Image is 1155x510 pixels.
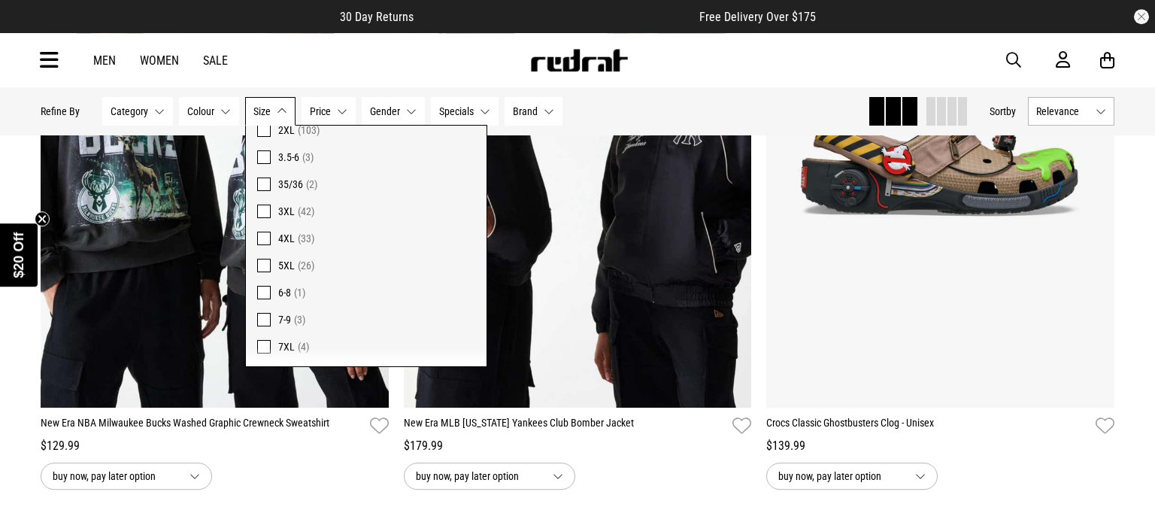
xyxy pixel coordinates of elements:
[179,97,239,126] button: Colour
[306,178,317,190] span: (2)
[302,151,314,163] span: (3)
[990,102,1016,120] button: Sortby
[766,415,1090,437] a: Crocs Classic Ghostbusters Clog - Unisex
[278,178,303,190] span: 35/36
[298,232,314,244] span: (33)
[766,463,938,490] button: buy now, pay later option
[431,97,499,126] button: Specials
[140,53,179,68] a: Women
[278,124,295,136] span: 2XL
[278,314,291,326] span: 7-9
[699,10,816,24] span: Free Delivery Over $175
[766,437,1114,455] div: $139.99
[11,232,26,278] span: $20 Off
[298,205,314,217] span: (42)
[278,341,295,353] span: 7XL
[1036,105,1090,117] span: Relevance
[1006,105,1016,117] span: by
[278,232,295,244] span: 4XL
[513,105,538,117] span: Brand
[278,260,295,272] span: 5XL
[187,105,214,117] span: Colour
[41,415,364,437] a: New Era NBA Milwaukee Bucks Washed Graphic Crewneck Sweatshirt
[111,105,148,117] span: Category
[12,6,57,51] button: Open LiveChat chat widget
[245,97,296,126] button: Size
[310,105,331,117] span: Price
[444,9,669,24] iframe: Customer reviews powered by Trustpilot
[529,49,629,71] img: Redrat logo
[370,105,400,117] span: Gender
[298,260,314,272] span: (26)
[35,211,50,226] button: Close teaser
[302,97,356,126] button: Price
[253,105,271,117] span: Size
[404,437,752,455] div: $179.99
[294,287,305,299] span: (1)
[278,287,291,299] span: 6-8
[41,463,212,490] button: buy now, pay later option
[340,10,414,24] span: 30 Day Returns
[298,124,320,136] span: (103)
[93,53,116,68] a: Men
[278,205,295,217] span: 3XL
[778,467,903,485] span: buy now, pay later option
[416,467,541,485] span: buy now, pay later option
[439,105,474,117] span: Specials
[505,97,562,126] button: Brand
[41,437,389,455] div: $129.99
[41,105,80,117] p: Refine By
[245,125,487,367] div: Size
[404,463,575,490] button: buy now, pay later option
[53,467,177,485] span: buy now, pay later option
[294,314,305,326] span: (3)
[102,97,173,126] button: Category
[278,151,299,163] span: 3.5-6
[203,53,228,68] a: Sale
[362,97,425,126] button: Gender
[298,341,309,353] span: (4)
[1028,97,1114,126] button: Relevance
[404,415,727,437] a: New Era MLB [US_STATE] Yankees Club Bomber Jacket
